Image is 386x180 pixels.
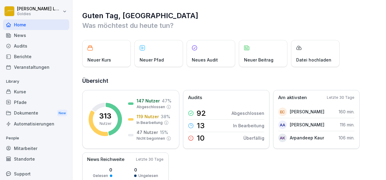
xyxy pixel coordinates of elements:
[290,122,324,128] p: [PERSON_NAME]
[161,113,170,120] p: 38 %
[243,135,264,141] p: Überfällig
[134,167,158,173] p: 0
[339,135,354,141] p: 106 min.
[3,86,69,97] a: Kurse
[232,110,264,116] p: Abgeschlossen
[99,112,111,120] p: 313
[162,98,171,104] p: 47 %
[137,98,160,104] p: 147 Nutzer
[17,12,61,16] p: Goldies
[278,121,287,129] div: AA
[197,122,205,129] p: 13
[93,173,108,178] p: Gelesen
[82,11,377,21] h1: Guten Tag, [GEOGRAPHIC_DATA]
[244,57,273,63] p: Neuer Beitrag
[136,157,164,162] p: Letzte 30 Tage
[3,118,69,129] a: Automatisierungen
[296,57,331,63] p: Datei hochladen
[100,121,111,126] p: Nutzer
[197,110,206,117] p: 92
[137,129,158,135] p: 47 Nutzer
[87,57,111,63] p: Neuer Kurs
[3,41,69,51] a: Audits
[3,97,69,108] a: Pfade
[3,133,69,143] p: People
[140,57,164,63] p: Neuer Pfad
[87,156,124,163] p: News Reichweite
[17,6,61,12] p: [PERSON_NAME] Loska
[138,173,158,178] p: Ungelesen
[82,77,377,85] h2: Übersicht
[3,51,69,62] a: Berichte
[3,30,69,41] a: News
[137,113,159,120] p: 119 Nutzer
[3,143,69,154] a: Mitarbeiter
[188,94,202,101] p: Audits
[339,108,354,115] p: 160 min.
[340,122,354,128] p: 116 min.
[3,77,69,86] p: Library
[3,154,69,164] a: Standorte
[137,136,165,141] p: Nicht begonnen
[137,120,163,125] p: In Bearbeitung
[93,167,112,173] p: 0
[3,62,69,72] a: Veranstaltungen
[278,108,287,116] div: EC
[278,94,307,101] p: Am aktivsten
[160,129,168,135] p: 15 %
[3,108,69,119] a: DokumenteNew
[3,108,69,119] div: Dokumente
[327,95,354,100] p: Letzte 30 Tage
[57,110,67,117] div: New
[233,122,264,129] p: In Bearbeitung
[192,57,218,63] p: Neues Audit
[137,104,165,110] p: Abgeschlossen
[278,134,287,142] div: AK
[3,168,69,179] div: Support
[290,108,324,115] p: [PERSON_NAME]
[197,135,205,142] p: 10
[290,135,324,141] p: Arpandeep Kaur
[3,19,69,30] a: Home
[82,21,377,30] p: Was möchtest du heute tun?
